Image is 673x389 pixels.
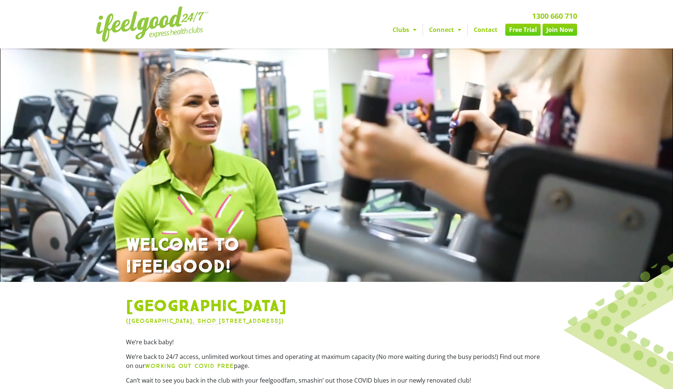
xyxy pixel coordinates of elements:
[267,24,577,36] nav: Menu
[145,362,234,370] a: WORKING OUT COVID FREE
[387,24,423,36] a: Clubs
[126,297,547,316] h1: [GEOGRAPHIC_DATA]
[532,11,577,21] a: 1300 660 710
[126,317,284,324] a: ([GEOGRAPHIC_DATA], Shop [STREET_ADDRESS])
[543,24,577,36] a: Join Now
[468,24,503,36] a: Contact
[126,338,547,347] p: We’re back baby!
[145,362,234,369] b: WORKING OUT COVID FREE
[505,24,541,36] a: Free Trial
[126,376,547,385] p: Can’t wait to see you back in the club with your feelgoodfam, smashin’ out those COVID blues in o...
[126,352,547,371] p: We’re back to 24/7 access, unlimited workout times and operating at maximum capacity (No more wai...
[423,24,467,36] a: Connect
[126,235,547,278] h1: WELCOME TO IFEELGOOD!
